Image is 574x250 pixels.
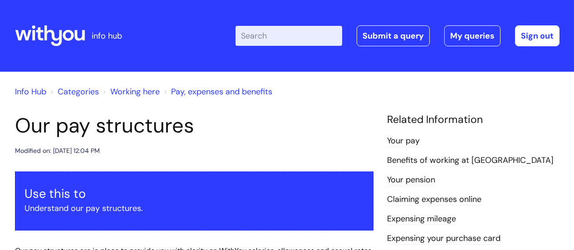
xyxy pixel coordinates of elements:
a: Claiming expenses online [387,194,481,206]
h1: Our pay structures [15,113,373,138]
a: Benefits of working at [GEOGRAPHIC_DATA] [387,155,554,167]
a: Info Hub [15,86,46,97]
div: Modified on: [DATE] 12:04 PM [15,145,100,157]
li: Working here [101,84,160,99]
a: Categories [58,86,99,97]
a: My queries [444,25,500,46]
p: info hub [92,29,122,43]
a: Sign out [515,25,559,46]
a: Your pension [387,174,435,186]
input: Search [235,26,342,46]
h4: Related Information [387,113,559,126]
a: Submit a query [357,25,430,46]
div: | - [235,25,559,46]
p: Understand our pay structures. [25,201,364,216]
a: Expensing mileage [387,213,456,225]
a: Pay, expenses and benefits [171,86,272,97]
a: Expensing your purchase card [387,233,500,245]
a: Your pay [387,135,420,147]
li: Pay, expenses and benefits [162,84,272,99]
h3: Use this to [25,186,364,201]
a: Working here [110,86,160,97]
li: Solution home [49,84,99,99]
